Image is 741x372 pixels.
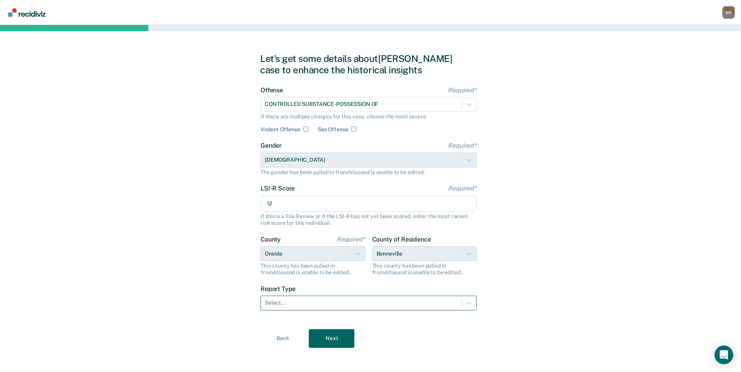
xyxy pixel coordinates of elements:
[715,346,733,364] div: Open Intercom Messenger
[448,86,477,94] span: Required*
[260,329,306,348] button: Back
[309,329,354,348] button: Next
[260,285,477,293] label: Report Type
[448,185,477,192] span: Required*
[372,263,477,276] div: This county has been pulled in from Atlas and is unable to be edited.
[318,126,348,133] label: Sex Offense
[260,185,477,192] label: LSI-R Score
[372,236,477,243] label: County of Residence
[722,6,735,19] div: H H
[448,142,477,149] span: Required*
[8,8,46,17] img: Recidiviz
[260,169,477,176] div: The gender has been pulled in from Atlas and is unable to be edited.
[260,142,477,149] label: Gender
[260,113,477,120] div: If there are multiple charges for this case, choose the most severe
[260,263,365,276] div: This county has been pulled in from Atlas and is unable to be edited.
[260,53,481,76] div: Let's get some details about [PERSON_NAME] case to enhance the historical insights
[722,6,735,19] button: Profile dropdown button
[260,236,365,243] label: County
[260,213,477,226] div: If this is a File Review or if the LSI-R has not yet been scored, enter the most recent risk scor...
[260,86,477,94] label: Offense
[260,126,300,133] label: Violent Offense
[336,236,365,243] span: Required*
